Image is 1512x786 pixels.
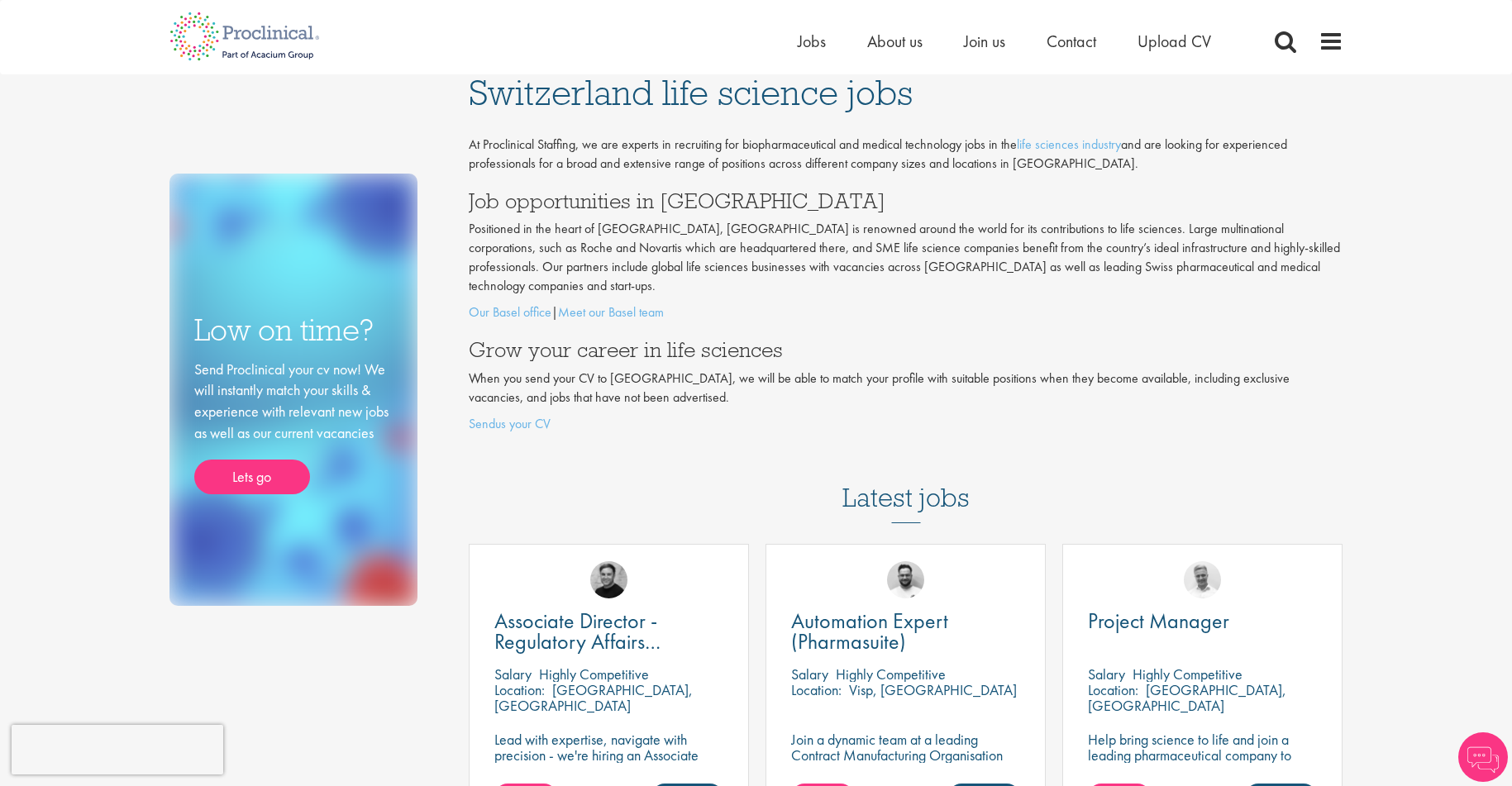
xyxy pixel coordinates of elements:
span: Location: [494,680,545,699]
a: Associate Director - Regulatory Affairs Consultant [494,611,723,652]
a: Upload CV [1138,31,1211,52]
a: Our Basel office [469,303,551,321]
img: Joshua Bye [1184,561,1221,598]
img: Chatbot [1458,732,1508,782]
a: life sciences industry [1017,136,1121,153]
a: Jobs [798,31,826,52]
p: [GEOGRAPHIC_DATA], [GEOGRAPHIC_DATA] [1088,680,1286,715]
a: Contact [1047,31,1096,52]
p: Highly Competitive [1133,665,1243,684]
a: Join us [964,31,1005,52]
p: Visp, [GEOGRAPHIC_DATA] [849,680,1017,699]
img: Peter Duvall [590,561,627,598]
h3: Grow your career in life sciences [469,339,1343,360]
span: Salary [494,665,532,684]
span: Location: [1088,680,1138,699]
iframe: reCAPTCHA [12,725,223,774]
h3: Low on time? [194,314,393,346]
img: Emile De Beer [887,561,924,598]
p: When you send your CV to [GEOGRAPHIC_DATA], we will be able to match your profile with suitable p... [469,369,1343,407]
a: Lets go [194,460,310,494]
a: About us [867,31,923,52]
h3: Job opportunities in [GEOGRAPHIC_DATA] [469,190,1343,212]
p: Highly Competitive [539,665,649,684]
a: Automation Expert (Pharmasuite) [791,611,1020,652]
p: [GEOGRAPHIC_DATA], [GEOGRAPHIC_DATA] [494,680,693,715]
p: Highly Competitive [836,665,946,684]
a: Meet our Basel team [558,303,664,321]
p: | [469,303,1343,322]
a: Sendus your CV [469,415,551,432]
span: Associate Director - Regulatory Affairs Consultant [494,607,661,676]
span: Location: [791,680,842,699]
span: Project Manager [1088,607,1229,635]
p: At Proclinical Staffing, we are experts in recruiting for biopharmaceutical and medical technolog... [469,136,1343,174]
p: Positioned in the heart of [GEOGRAPHIC_DATA], [GEOGRAPHIC_DATA] is renowned around the world for ... [469,220,1343,295]
span: Automation Expert (Pharmasuite) [791,607,948,655]
span: Switzerland life science jobs [469,70,913,115]
span: Salary [1088,665,1125,684]
div: Send Proclinical your cv now! We will instantly match your skills & experience with relevant new ... [194,359,393,495]
a: Project Manager [1088,611,1317,631]
h3: Latest jobs [842,442,970,523]
span: Salary [791,665,828,684]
